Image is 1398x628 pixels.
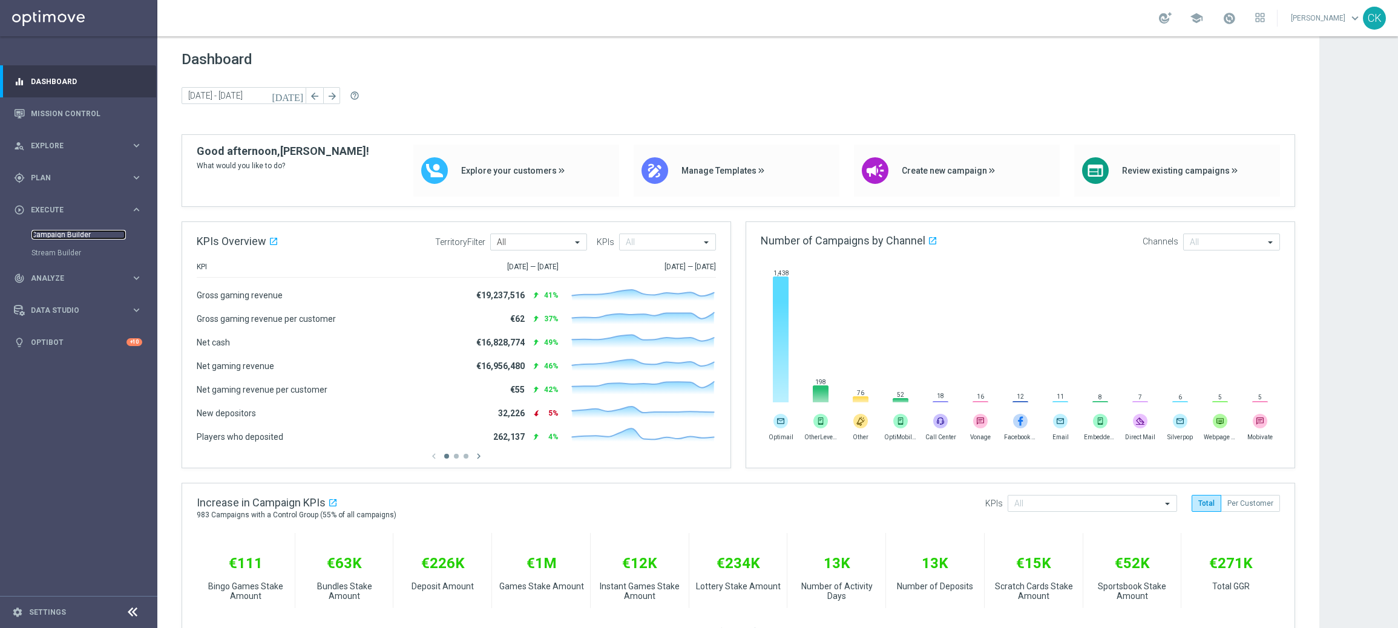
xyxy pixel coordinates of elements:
[131,272,142,284] i: keyboard_arrow_right
[14,65,142,97] div: Dashboard
[126,338,142,346] div: +10
[31,244,156,262] div: Stream Builder
[1290,9,1363,27] a: [PERSON_NAME]keyboard_arrow_down
[13,141,143,151] button: person_search Explore keyboard_arrow_right
[131,172,142,183] i: keyboard_arrow_right
[14,326,142,358] div: Optibot
[29,609,66,616] a: Settings
[31,326,126,358] a: Optibot
[31,226,156,244] div: Campaign Builder
[31,230,126,240] a: Campaign Builder
[131,304,142,316] i: keyboard_arrow_right
[131,204,142,215] i: keyboard_arrow_right
[14,273,25,284] i: track_changes
[14,140,25,151] i: person_search
[13,338,143,347] button: lightbulb Optibot +10
[14,305,131,316] div: Data Studio
[31,275,131,282] span: Analyze
[1363,7,1386,30] div: CK
[14,204,25,215] i: play_circle_outline
[13,173,143,183] button: gps_fixed Plan keyboard_arrow_right
[31,206,131,214] span: Execute
[14,140,131,151] div: Explore
[13,77,143,87] button: equalizer Dashboard
[14,97,142,129] div: Mission Control
[1348,11,1362,25] span: keyboard_arrow_down
[131,140,142,151] i: keyboard_arrow_right
[14,172,25,183] i: gps_fixed
[13,273,143,283] button: track_changes Analyze keyboard_arrow_right
[14,337,25,348] i: lightbulb
[13,306,143,315] button: Data Studio keyboard_arrow_right
[31,174,131,182] span: Plan
[31,65,142,97] a: Dashboard
[14,204,131,215] div: Execute
[31,97,142,129] a: Mission Control
[12,607,23,618] i: settings
[14,273,131,284] div: Analyze
[1190,11,1203,25] span: school
[13,205,143,215] button: play_circle_outline Execute keyboard_arrow_right
[31,307,131,314] span: Data Studio
[14,172,131,183] div: Plan
[31,248,126,258] a: Stream Builder
[14,76,25,87] i: equalizer
[13,109,143,119] button: Mission Control
[31,142,131,149] span: Explore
